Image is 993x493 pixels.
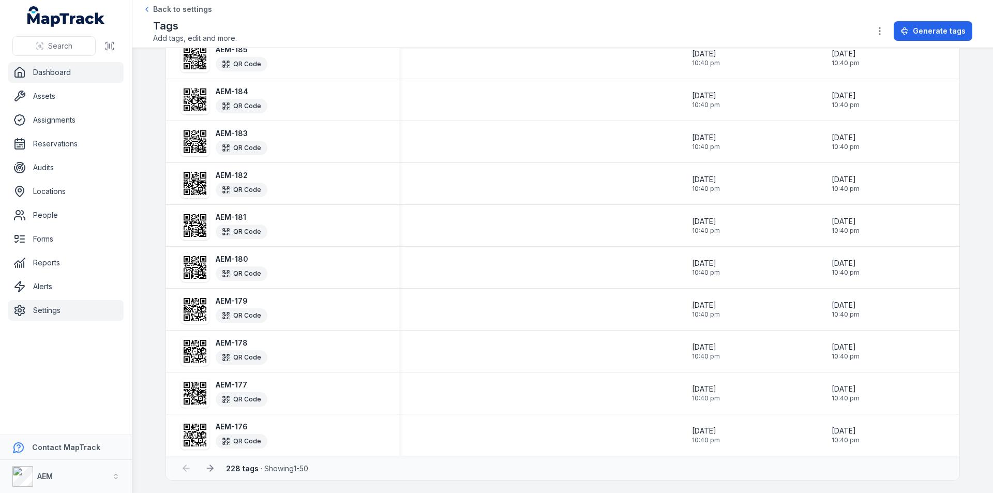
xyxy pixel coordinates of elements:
time: 8/19/2025, 10:40:05 PM [832,426,860,444]
a: Forms [8,229,124,249]
span: [DATE] [832,258,860,268]
strong: AEM-179 [216,296,267,306]
span: [DATE] [692,91,720,101]
span: 10:40 pm [832,227,860,235]
span: [DATE] [692,384,720,394]
strong: AEM [37,472,53,481]
time: 8/19/2025, 10:40:05 PM [692,300,720,319]
time: 8/19/2025, 10:40:05 PM [692,342,720,361]
span: 10:40 pm [832,310,860,319]
div: QR Code [216,392,267,407]
time: 8/19/2025, 10:40:05 PM [692,216,720,235]
time: 8/19/2025, 10:40:05 PM [832,49,860,67]
a: Audits [8,157,124,178]
strong: AEM-176 [216,422,267,432]
h2: Tags [153,19,237,33]
div: QR Code [216,434,267,449]
time: 8/19/2025, 10:40:05 PM [832,342,860,361]
span: 10:40 pm [832,436,860,444]
time: 8/19/2025, 10:40:05 PM [692,174,720,193]
strong: AEM-177 [216,380,267,390]
time: 8/19/2025, 10:40:05 PM [692,258,720,277]
time: 8/19/2025, 10:40:05 PM [692,49,720,67]
span: [DATE] [832,384,860,394]
button: Generate tags [894,21,972,41]
time: 8/19/2025, 10:40:05 PM [692,426,720,444]
span: [DATE] [832,426,860,436]
a: Assignments [8,110,124,130]
time: 8/19/2025, 10:40:05 PM [692,91,720,109]
strong: AEM-182 [216,170,267,181]
div: QR Code [216,225,267,239]
a: Assets [8,86,124,107]
span: [DATE] [832,91,860,101]
time: 8/19/2025, 10:40:05 PM [832,132,860,151]
span: [DATE] [832,174,860,185]
div: QR Code [216,350,267,365]
strong: AEM-180 [216,254,267,264]
span: 10:40 pm [692,394,720,402]
div: QR Code [216,57,267,71]
span: [DATE] [692,174,720,185]
a: MapTrack [27,6,105,27]
span: [DATE] [692,49,720,59]
span: 10:40 pm [692,59,720,67]
strong: AEM-181 [216,212,267,222]
span: [DATE] [692,342,720,352]
a: Dashboard [8,62,124,83]
span: Back to settings [153,4,212,14]
strong: AEM-183 [216,128,267,139]
time: 8/19/2025, 10:40:05 PM [832,300,860,319]
span: 10:40 pm [832,101,860,109]
strong: AEM-184 [216,86,267,97]
a: Back to settings [143,4,212,14]
span: 10:40 pm [692,436,720,444]
div: QR Code [216,183,267,197]
span: 10:40 pm [692,101,720,109]
span: 10:40 pm [832,143,860,151]
span: 10:40 pm [692,310,720,319]
span: 10:40 pm [832,268,860,277]
time: 8/19/2025, 10:40:05 PM [692,384,720,402]
span: [DATE] [692,258,720,268]
span: 10:40 pm [692,268,720,277]
strong: AEM-185 [216,44,267,55]
span: 10:40 pm [692,352,720,361]
strong: 228 tags [226,464,259,473]
time: 8/19/2025, 10:40:05 PM [692,132,720,151]
a: People [8,205,124,226]
span: [DATE] [832,216,860,227]
span: Search [48,41,72,51]
a: Locations [8,181,124,202]
div: QR Code [216,99,267,113]
span: 10:40 pm [692,143,720,151]
div: QR Code [216,308,267,323]
time: 8/19/2025, 10:40:05 PM [832,91,860,109]
strong: Contact MapTrack [32,443,100,452]
span: [DATE] [832,300,860,310]
span: [DATE] [692,216,720,227]
time: 8/19/2025, 10:40:05 PM [832,258,860,277]
span: 10:40 pm [692,185,720,193]
span: [DATE] [832,342,860,352]
time: 8/19/2025, 10:40:05 PM [832,384,860,402]
span: Generate tags [913,26,966,36]
span: 10:40 pm [832,59,860,67]
span: 10:40 pm [692,227,720,235]
span: · Showing 1 - 50 [226,464,308,473]
time: 8/19/2025, 10:40:05 PM [832,216,860,235]
span: [DATE] [692,426,720,436]
span: [DATE] [692,300,720,310]
button: Search [12,36,96,56]
span: 10:40 pm [832,394,860,402]
a: Alerts [8,276,124,297]
span: [DATE] [832,49,860,59]
strong: AEM-178 [216,338,267,348]
div: QR Code [216,266,267,281]
a: Reservations [8,133,124,154]
span: [DATE] [692,132,720,143]
a: Settings [8,300,124,321]
div: QR Code [216,141,267,155]
span: 10:40 pm [832,185,860,193]
time: 8/19/2025, 10:40:05 PM [832,174,860,193]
